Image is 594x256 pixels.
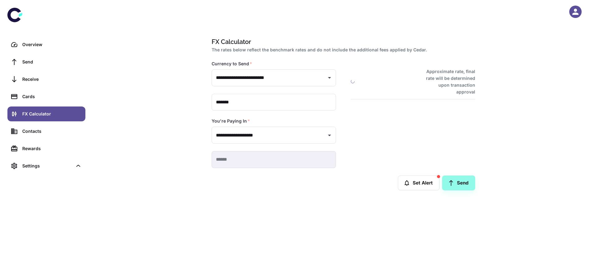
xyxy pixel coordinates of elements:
[325,131,334,140] button: Open
[22,59,82,65] div: Send
[22,76,82,83] div: Receive
[7,72,85,87] a: Receive
[212,37,473,46] h1: FX Calculator
[22,128,82,135] div: Contacts
[442,176,475,190] a: Send
[7,106,85,121] a: FX Calculator
[22,145,82,152] div: Rewards
[22,93,82,100] div: Cards
[7,124,85,139] a: Contacts
[22,163,72,169] div: Settings
[22,111,82,117] div: FX Calculator
[212,61,252,67] label: Currency to Send
[398,176,440,190] button: Set Alert
[7,37,85,52] a: Overview
[212,118,250,124] label: You're Paying In
[7,54,85,69] a: Send
[7,89,85,104] a: Cards
[419,68,475,95] h6: Approximate rate, final rate will be determined upon transaction approval
[325,73,334,82] button: Open
[7,141,85,156] a: Rewards
[22,41,82,48] div: Overview
[7,158,85,173] div: Settings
